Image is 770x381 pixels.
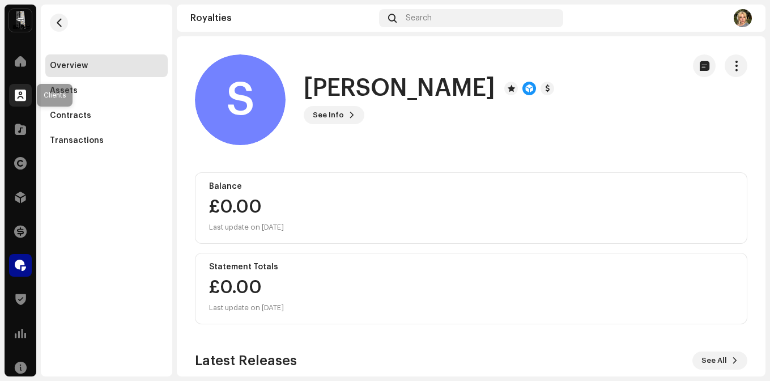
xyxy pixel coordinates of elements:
[50,111,91,120] div: Contracts
[406,14,432,23] span: Search
[9,9,32,32] img: 28cd5e4f-d8b3-4e3e-9048-38ae6d8d791a
[195,54,286,145] div: S
[190,14,375,23] div: Royalties
[50,136,104,145] div: Transactions
[313,104,344,126] span: See Info
[45,54,168,77] re-m-nav-item: Overview
[209,221,284,234] div: Last update on [DATE]
[304,106,364,124] button: See Info
[195,172,747,244] re-o-card-value: Balance
[45,79,168,102] re-m-nav-item: Assets
[701,349,727,372] span: See All
[195,253,747,324] re-o-card-value: Statement Totals
[209,263,733,272] div: Statement Totals
[45,104,168,127] re-m-nav-item: Contracts
[195,352,297,370] h3: Latest Releases
[50,61,88,70] div: Overview
[209,301,284,315] div: Last update on [DATE]
[209,182,733,191] div: Balance
[692,352,747,370] button: See All
[734,9,752,27] img: 97d9e39f-a413-4436-b4fd-58052114bc5d
[50,86,78,95] div: Assets
[45,129,168,152] re-m-nav-item: Transactions
[304,75,495,101] h1: [PERSON_NAME]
